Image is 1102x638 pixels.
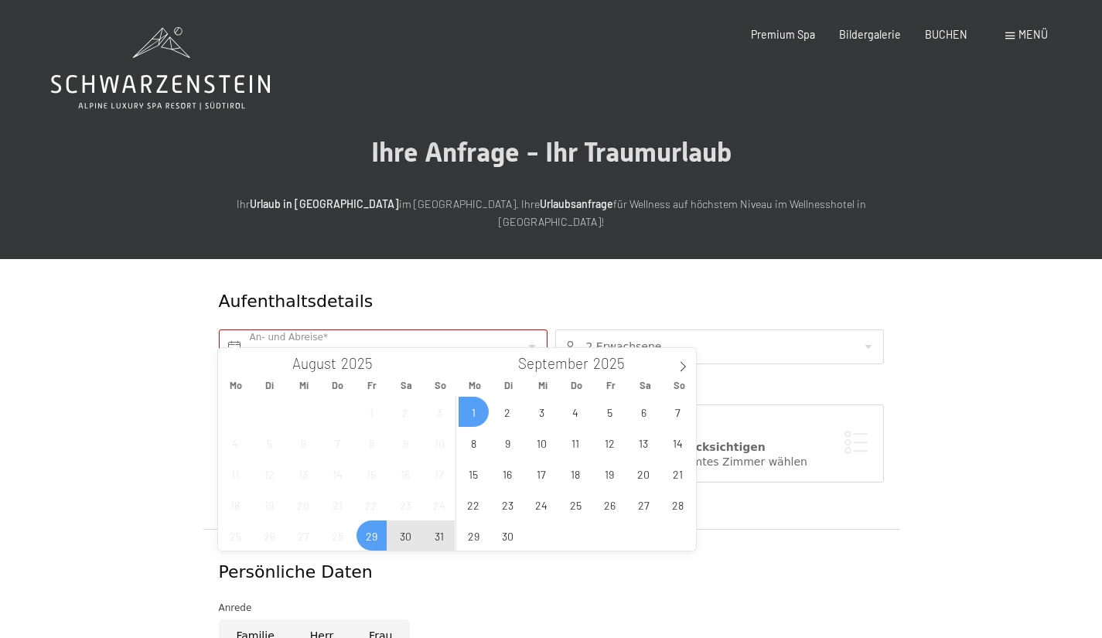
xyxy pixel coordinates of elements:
span: Fr [355,380,389,391]
span: Do [321,380,355,391]
span: August 9, 2025 [391,428,421,458]
span: Di [492,380,526,391]
span: Fr [594,380,628,391]
span: August 19, 2025 [254,490,285,520]
span: September 21, 2025 [663,459,693,489]
strong: Urlaubsanfrage [540,197,613,210]
span: September 9, 2025 [493,428,523,458]
span: Menü [1018,28,1048,41]
span: September 8, 2025 [459,428,489,458]
span: August 16, 2025 [391,459,421,489]
span: September 1, 2025 [459,397,489,427]
span: Di [253,380,287,391]
span: September 24, 2025 [527,490,557,520]
div: Anrede [219,600,884,616]
span: September 17, 2025 [527,459,557,489]
span: August 22, 2025 [357,490,387,520]
span: September [518,357,589,371]
a: Premium Spa [751,28,815,41]
span: September 12, 2025 [595,428,625,458]
span: September 5, 2025 [595,397,625,427]
span: Mo [457,380,491,391]
input: Year [589,354,640,372]
span: September 3, 2025 [527,397,557,427]
span: Ihre Anfrage - Ihr Traumurlaub [371,136,732,168]
span: September 26, 2025 [595,490,625,520]
span: August 3, 2025 [425,397,455,427]
span: September 15, 2025 [459,459,489,489]
a: BUCHEN [925,28,967,41]
a: Bildergalerie [839,28,901,41]
span: August 13, 2025 [288,459,319,489]
span: September 20, 2025 [629,459,659,489]
span: Sa [628,380,662,391]
span: August 25, 2025 [220,520,251,551]
span: September 7, 2025 [663,397,693,427]
span: So [423,380,457,391]
span: September 11, 2025 [561,428,591,458]
span: September 4, 2025 [561,397,591,427]
span: August 11, 2025 [220,459,251,489]
span: August 8, 2025 [357,428,387,458]
span: September 2, 2025 [493,397,523,427]
span: September 22, 2025 [459,490,489,520]
span: September 29, 2025 [459,520,489,551]
span: August 1, 2025 [357,397,387,427]
span: Do [560,380,594,391]
span: September 18, 2025 [561,459,591,489]
span: August 20, 2025 [288,490,319,520]
span: September 6, 2025 [629,397,659,427]
span: August 26, 2025 [254,520,285,551]
span: September 30, 2025 [493,520,523,551]
span: August 28, 2025 [322,520,353,551]
span: August 10, 2025 [425,428,455,458]
span: Mi [526,380,560,391]
span: Sa [389,380,423,391]
span: September 28, 2025 [663,490,693,520]
span: So [662,380,696,391]
span: August [292,357,336,371]
span: September 19, 2025 [595,459,625,489]
span: August 27, 2025 [288,520,319,551]
strong: Urlaub in [GEOGRAPHIC_DATA] [250,197,399,210]
span: September 13, 2025 [629,428,659,458]
span: August 17, 2025 [425,459,455,489]
span: August 12, 2025 [254,459,285,489]
span: Mo [218,380,252,391]
span: August 21, 2025 [322,490,353,520]
span: August 15, 2025 [357,459,387,489]
span: August 5, 2025 [254,428,285,458]
div: Aufenthaltsdetails [219,290,772,314]
p: Ihr im [GEOGRAPHIC_DATA]. Ihre für Wellness auf höchstem Niveau im Wellnesshotel in [GEOGRAPHIC_D... [211,196,892,230]
div: Zimmerwunsch berücksichtigen [571,440,868,455]
span: September 10, 2025 [527,428,557,458]
span: August 4, 2025 [220,428,251,458]
span: August 31, 2025 [425,520,455,551]
span: September 25, 2025 [561,490,591,520]
span: August 14, 2025 [322,459,353,489]
span: August 18, 2025 [220,490,251,520]
span: Mi [287,380,321,391]
span: August 2, 2025 [391,397,421,427]
span: August 6, 2025 [288,428,319,458]
span: August 7, 2025 [322,428,353,458]
div: Ich möchte ein bestimmtes Zimmer wählen [571,455,868,470]
span: September 27, 2025 [629,490,659,520]
span: August 30, 2025 [391,520,421,551]
span: September 14, 2025 [663,428,693,458]
div: Persönliche Daten [219,561,884,585]
span: August 24, 2025 [425,490,455,520]
span: September 23, 2025 [493,490,523,520]
input: Year [336,354,387,372]
span: September 16, 2025 [493,459,523,489]
span: August 23, 2025 [391,490,421,520]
